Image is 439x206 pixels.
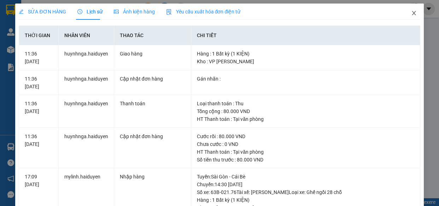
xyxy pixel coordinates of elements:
span: close [411,10,417,16]
div: 17:09 [DATE] [25,173,52,188]
div: Cập nhật đơn hàng [120,75,186,83]
div: Tuyến : Sài Gòn - Cái Bè Chuyến: 14:30 [DATE] Số xe: 63B-021.76 Tài xế: [PERSON_NAME] Loại xe: Gh... [197,173,414,196]
div: 11:36 [DATE] [25,50,52,65]
td: huynhnga.haiduyen [59,95,114,128]
div: Giao hàng [120,50,186,58]
img: icon [166,9,172,15]
div: Loại thanh toán : Thu [197,100,414,107]
div: Cập nhật đơn hàng [120,133,186,140]
th: Thời gian [19,26,58,45]
td: huynhnga.haiduyen [59,70,114,95]
div: 11:36 [DATE] [25,75,52,90]
div: Kho : VP [PERSON_NAME] [197,58,414,65]
th: Chi tiết [191,26,420,45]
div: 11:36 [DATE] [25,133,52,148]
span: Lịch sử [77,9,103,14]
span: Yêu cầu xuất hóa đơn điện tử [166,9,241,14]
div: Gán nhãn : [197,75,414,83]
td: huynhnga.haiduyen [59,45,114,70]
span: Ảnh kiện hàng [114,9,155,14]
div: 11:36 [DATE] [25,100,52,115]
span: clock-circle [77,9,82,14]
div: HT Thanh toán : Tại văn phòng [197,115,414,123]
button: Close [404,4,424,23]
div: Tổng cộng : 80.000 VND [197,107,414,115]
div: Chưa cước : 0 VND [197,140,414,148]
div: Hàng : 1 Bất kỳ (1 KIỆN) [197,196,414,204]
span: SỬA ĐƠN HÀNG [19,9,66,14]
div: Số tiền thu trước : 80.000 VND [197,156,414,164]
div: Cước rồi : 80.000 VND [197,133,414,140]
th: Thao tác [114,26,192,45]
span: picture [114,9,119,14]
div: Nhập hàng [120,173,186,181]
div: Thanh toán [120,100,186,107]
div: Hàng : 1 Bất kỳ (1 KIỆN) [197,50,414,58]
th: Nhân viên [59,26,114,45]
div: HT Thanh toán : Tại văn phòng [197,148,414,156]
span: edit [19,9,24,14]
td: huynhnga.haiduyen [59,128,114,169]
